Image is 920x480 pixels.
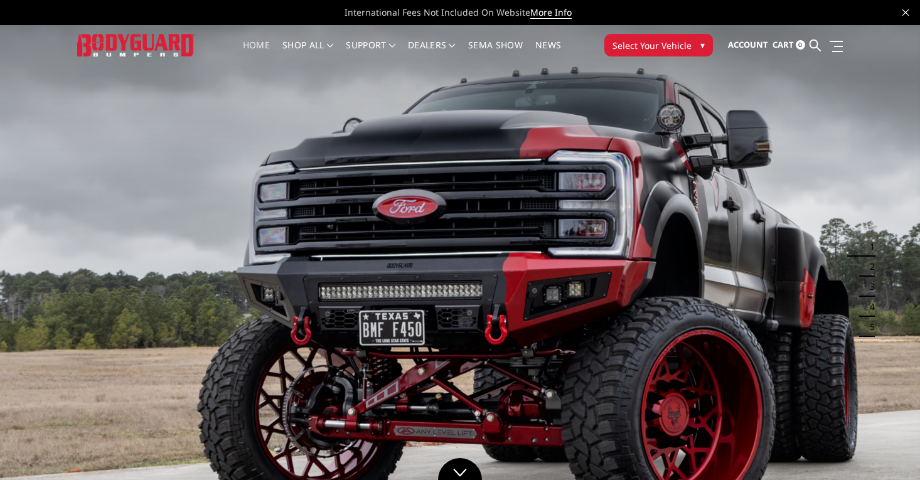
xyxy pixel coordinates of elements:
[728,39,768,50] span: Account
[773,39,794,50] span: Cart
[773,28,805,62] a: Cart 0
[408,41,456,65] a: Dealers
[535,41,561,65] a: News
[530,6,572,19] a: More Info
[346,41,395,65] a: Support
[728,28,768,62] a: Account
[468,41,523,65] a: SEMA Show
[862,277,875,297] button: 3 of 5
[862,297,875,317] button: 4 of 5
[700,38,705,51] span: ▾
[796,40,805,50] span: 0
[77,34,195,57] img: BODYGUARD BUMPERS
[282,41,333,65] a: shop all
[862,257,875,277] button: 2 of 5
[604,34,713,56] button: Select Your Vehicle
[243,41,270,65] a: Home
[438,458,482,480] a: Click to Down
[862,237,875,257] button: 1 of 5
[612,39,692,52] span: Select Your Vehicle
[862,317,875,337] button: 5 of 5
